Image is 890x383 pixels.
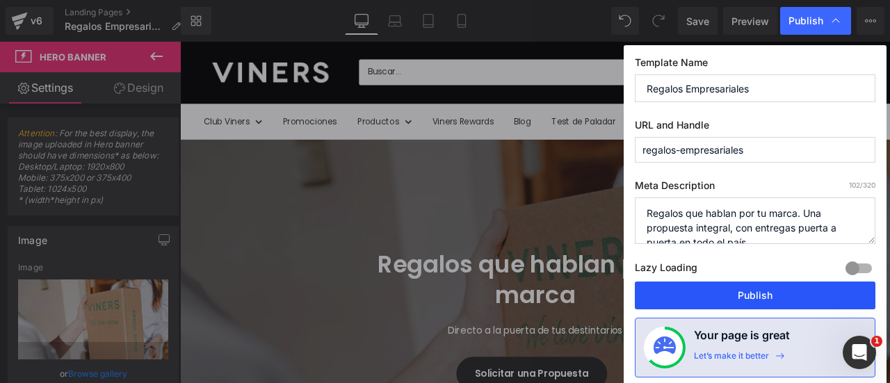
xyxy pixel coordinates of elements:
img: onboarding-status.svg [654,336,676,359]
a: Test de Paladar [440,85,516,104]
label: Lazy Loading [635,259,697,282]
a: 0 [793,28,811,44]
a: Club Viners [28,85,97,104]
a: Mi cuenta [767,28,781,44]
span: /320 [849,181,875,189]
h2: Regalos que hablan por tu marca [222,245,619,318]
label: Template Name [635,56,875,74]
p: Directo a la puerta de tus destintarios [222,334,619,351]
h4: Your page is great [694,327,790,350]
div: Let’s make it better [694,350,769,368]
a: Blog [396,85,416,104]
a: Productos [210,85,275,104]
button: Publish [635,282,875,309]
a: Regalos Empresariales [610,85,718,104]
span: 0 [807,23,820,37]
img: Viners [28,12,188,60]
a: Promociones [122,85,186,104]
button: Buscar [704,21,739,51]
a: Viners Rewards [299,85,371,104]
input: Buscar... [212,21,704,51]
span: 1 [871,336,882,347]
a: Ayuda [540,85,586,104]
span: Publish [788,15,823,27]
label: Meta Description [635,179,875,197]
label: URL and Handle [635,119,875,137]
textarea: Regalos que hablan por tu marca. Una propuesta integral, con entregas puerta a puerta en todo el ... [635,197,875,244]
iframe: Intercom live chat [843,336,876,369]
span: 102 [849,181,860,189]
